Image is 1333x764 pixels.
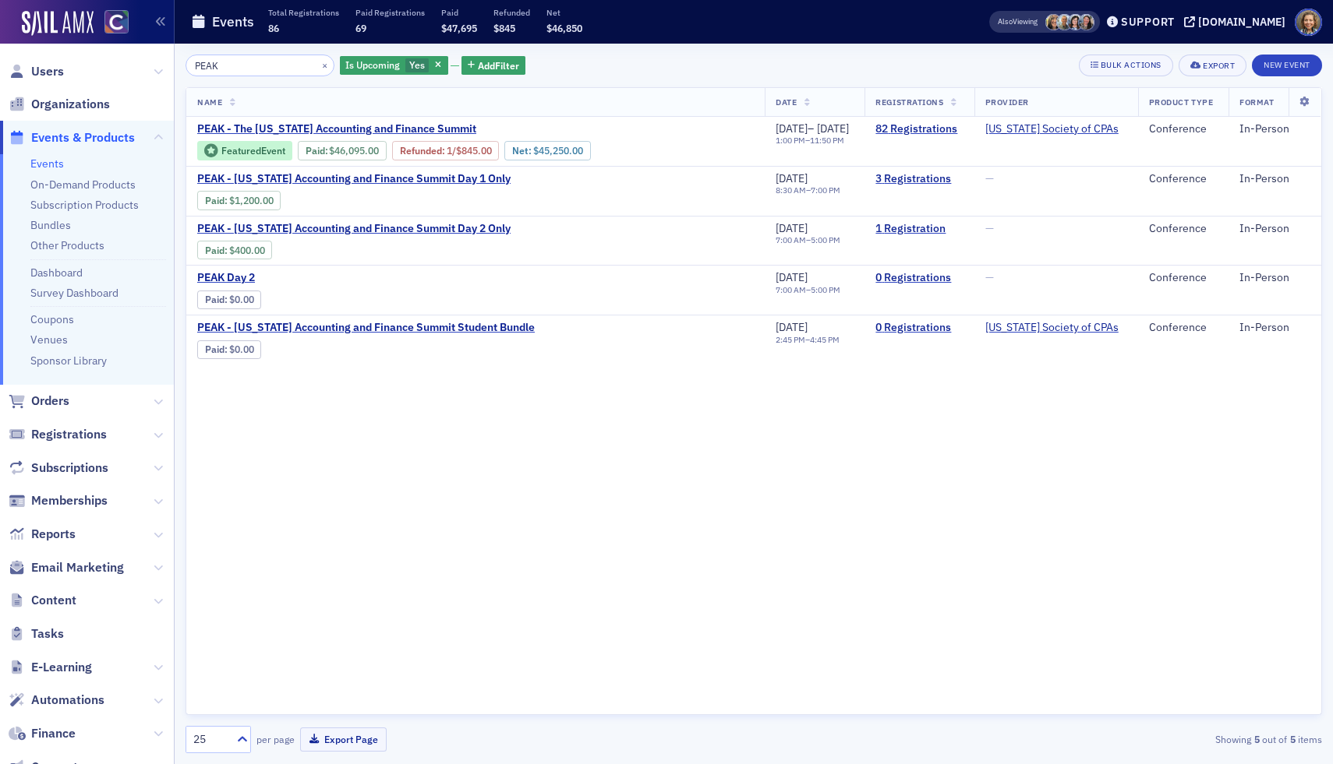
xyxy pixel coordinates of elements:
strong: 5 [1287,732,1298,746]
span: [DATE] [776,221,808,235]
span: [DATE] [776,320,808,334]
div: Refunded: 124 - $4609500 [392,141,499,160]
span: Memberships [31,492,108,509]
span: : [400,145,447,157]
label: per page [256,732,295,746]
div: – [776,285,840,295]
img: SailAMX [22,11,94,36]
span: PEAK - Colorado Accounting and Finance Summit Day 2 Only [197,222,511,236]
span: Stacy Svendsen [1067,14,1084,30]
span: $845 [493,22,515,34]
a: Tasks [9,625,64,643]
a: Paid [205,343,225,355]
span: $46,850 [546,22,582,34]
input: Search… [186,55,334,76]
a: Subscriptions [9,459,108,477]
a: Paid [205,195,225,206]
span: $1,200.00 [229,195,274,206]
div: In-Person [1239,122,1310,136]
p: Refunded [493,7,530,18]
span: Registrations [31,426,107,443]
span: PEAK - Colorado Accounting and Finance Summit Day 1 Only [197,172,511,186]
a: Organizations [9,96,110,113]
span: $47,695 [441,22,477,34]
span: Net : [512,145,533,157]
a: Events & Products [9,129,135,146]
div: – [776,185,840,195]
a: Survey Dashboard [30,286,118,300]
span: — [985,171,994,185]
a: Refunded [400,145,442,157]
p: Paid [441,7,477,18]
span: — [985,221,994,235]
div: Export [1203,62,1235,70]
span: Product Type [1149,97,1213,107]
button: [DOMAIN_NAME] [1184,16,1291,27]
p: Total Registrations [268,7,339,18]
a: On-Demand Products [30,178,136,192]
time: 11:50 PM [810,135,844,146]
img: SailAMX [104,10,129,34]
span: 69 [355,22,366,34]
a: Bundles [30,218,71,232]
button: Export Page [300,727,387,752]
span: : [205,195,229,206]
span: Orders [31,393,69,410]
time: 7:00 AM [776,284,806,295]
time: 5:00 PM [811,284,840,295]
span: Viewing [998,16,1038,27]
a: [US_STATE] Society of CPAs [985,122,1119,136]
a: PEAK - [US_STATE] Accounting and Finance Summit Day 2 Only [197,222,511,236]
span: Colorado Society of CPAs [985,321,1119,335]
span: [DATE] [817,121,849,136]
div: Also [998,16,1013,26]
a: New Event [1252,57,1322,71]
a: Memberships [9,492,108,509]
time: 5:00 PM [811,234,840,245]
a: Paid [205,245,225,256]
span: $400.00 [229,245,265,256]
a: Paid [306,145,325,157]
strong: 5 [1251,732,1262,746]
a: 0 Registrations [875,321,963,335]
a: PEAK Day 2 [197,271,459,285]
span: Add Filter [478,58,519,72]
a: 1 Registration [875,222,963,236]
span: Email Marketing [31,559,124,576]
div: Paid: 0 - $0 [197,290,261,309]
div: Paid: 6 - $120000 [197,191,281,209]
div: Conference [1149,321,1218,335]
div: Conference [1149,122,1218,136]
span: Profile [1295,9,1322,36]
a: Sponsor Library [30,354,107,368]
span: E-Learning [31,659,92,676]
span: Tiffany Carson [1078,14,1094,30]
span: $45,250.00 [533,145,583,157]
div: Bulk Actions [1101,61,1162,69]
a: Paid [205,294,225,305]
span: $46,095.00 [329,145,379,157]
div: In-Person [1239,172,1310,186]
span: Finance [31,725,76,742]
a: [US_STATE] Society of CPAs [985,321,1119,335]
time: 2:45 PM [776,334,805,345]
button: Bulk Actions [1079,55,1173,76]
a: Coupons [30,312,74,326]
a: Subscription Products [30,198,139,212]
div: Paid: 3 - $40000 [197,241,272,259]
span: : [205,343,229,355]
span: Automations [31,692,104,709]
span: [DATE] [776,121,808,136]
span: $0.00 [229,294,254,305]
a: Registrations [9,426,107,443]
time: 1:00 PM [776,135,805,146]
div: Paid: 124 - $4609500 [298,141,387,160]
time: 8:30 AM [776,185,806,195]
div: Net: $4525000 [504,141,590,160]
span: : [205,245,229,256]
span: Format [1239,97,1274,107]
div: Support [1121,15,1175,29]
div: – [776,122,849,136]
a: 0 Registrations [875,271,963,285]
span: Content [31,592,76,609]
